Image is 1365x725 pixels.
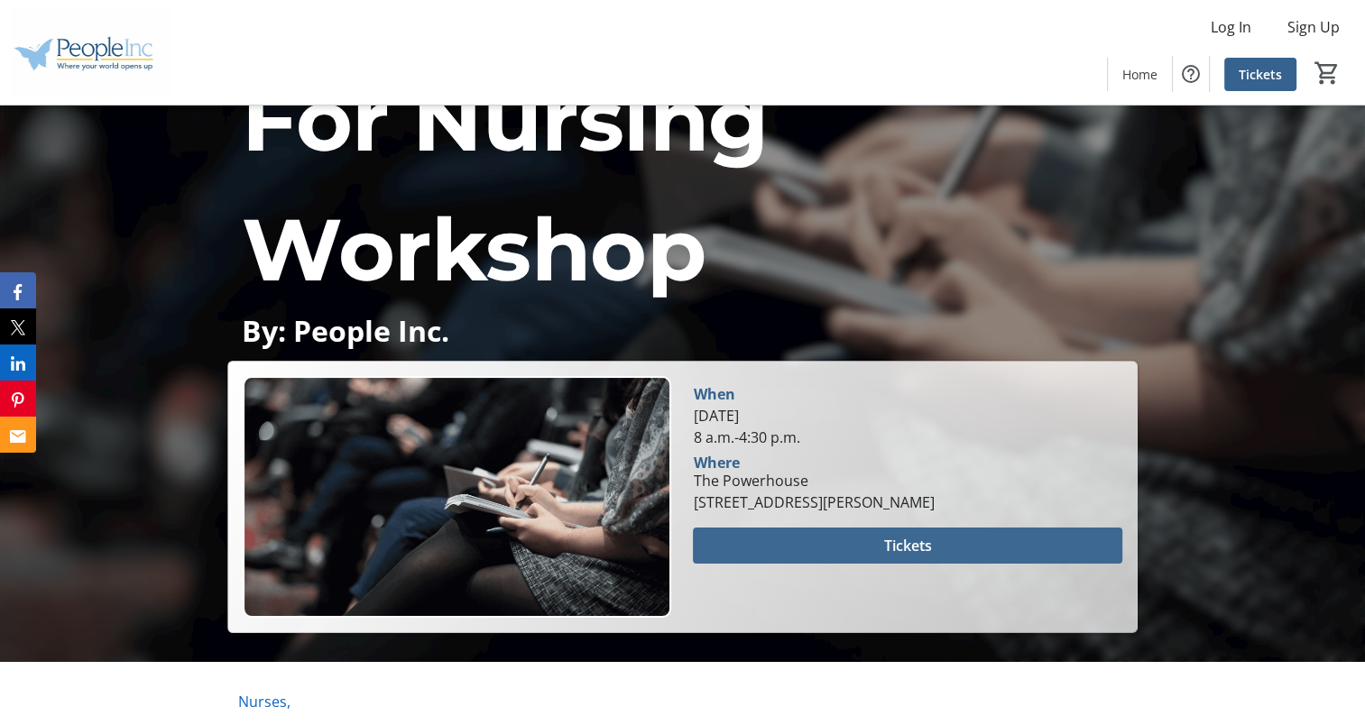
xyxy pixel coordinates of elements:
button: Tickets [693,528,1121,564]
div: [STREET_ADDRESS][PERSON_NAME] [693,491,934,513]
img: People Inc.'s Logo [11,7,171,97]
button: Sign Up [1273,13,1354,41]
button: Log In [1196,13,1266,41]
span: Home [1122,65,1157,84]
img: Campaign CTA Media Photo [243,376,671,617]
div: The Powerhouse [693,470,934,491]
p: By: People Inc. [242,315,1123,346]
div: When [693,383,734,405]
span: Tickets [884,535,932,556]
span: Sign Up [1287,16,1340,38]
button: Cart [1311,57,1343,89]
span: Tickets [1239,65,1282,84]
span: Nurses, [238,692,291,711]
button: Help [1173,56,1209,92]
div: [DATE] 8 a.m.-4:30 p.m. [693,405,1121,448]
div: Where [693,455,739,470]
a: Home [1108,58,1172,91]
span: Log In [1211,16,1251,38]
a: Tickets [1224,58,1296,91]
